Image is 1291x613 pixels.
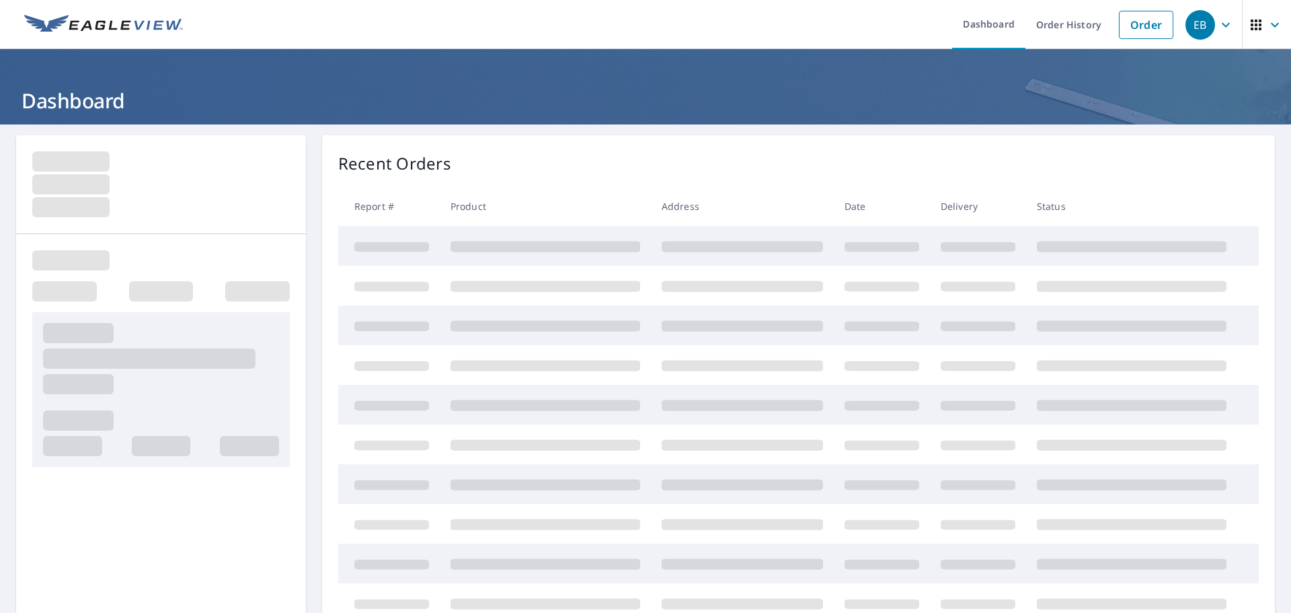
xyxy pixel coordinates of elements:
[651,186,834,226] th: Address
[1026,186,1237,226] th: Status
[440,186,651,226] th: Product
[1185,10,1215,40] div: EB
[834,186,930,226] th: Date
[338,151,451,176] p: Recent Orders
[338,186,440,226] th: Report #
[16,87,1275,114] h1: Dashboard
[930,186,1026,226] th: Delivery
[1119,11,1173,39] a: Order
[24,15,183,35] img: EV Logo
